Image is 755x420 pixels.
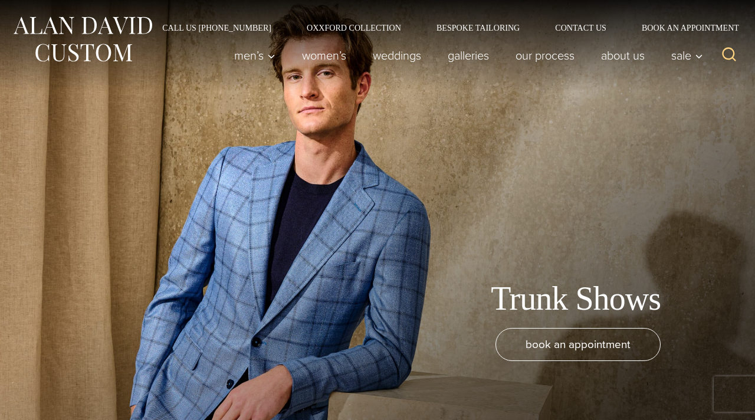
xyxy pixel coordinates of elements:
[624,24,743,32] a: Book an Appointment
[537,24,624,32] a: Contact Us
[289,24,419,32] a: Oxxford Collection
[435,44,503,67] a: Galleries
[360,44,435,67] a: weddings
[289,44,360,67] a: Women’s
[145,24,289,32] a: Call Us [PHONE_NUMBER]
[12,13,153,65] img: Alan David Custom
[221,44,710,67] nav: Primary Navigation
[526,336,631,353] span: book an appointment
[495,328,661,361] a: book an appointment
[715,41,743,70] button: View Search Form
[145,24,743,32] nav: Secondary Navigation
[419,24,537,32] a: Bespoke Tailoring
[671,50,703,61] span: Sale
[588,44,658,67] a: About Us
[503,44,588,67] a: Our Process
[491,279,661,319] h1: Trunk Shows
[234,50,275,61] span: Men’s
